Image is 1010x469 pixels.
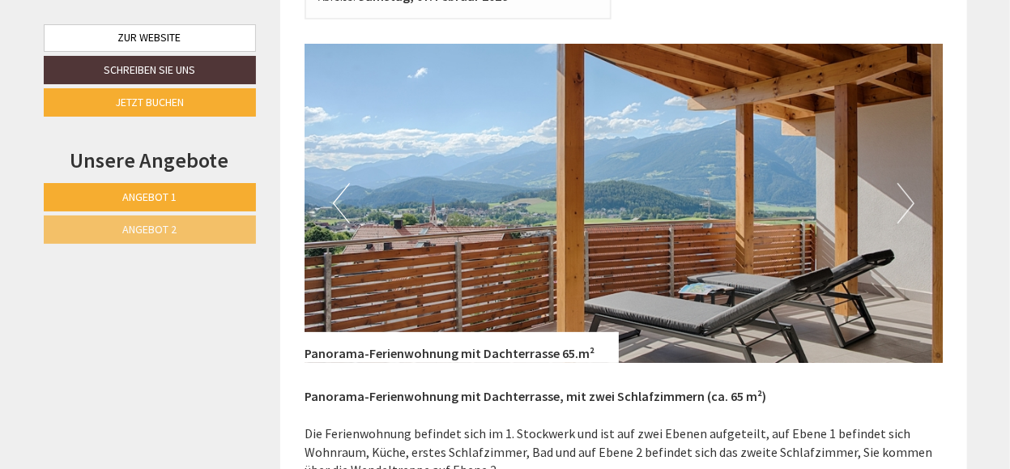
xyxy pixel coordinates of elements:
span: Angebot 2 [122,222,177,237]
strong: Panorama-Ferienwohnung mit Dachterrasse, mit zwei Schlafzimmern (ca. 65 m²) [305,388,766,404]
div: Appartements [PERSON_NAME] [25,48,250,61]
div: [DATE] [290,13,348,41]
div: Unsere Angebote [44,145,256,175]
a: Jetzt buchen [44,88,256,117]
button: Previous [333,183,350,224]
a: Schreiben Sie uns [44,56,256,84]
span: Angebot 1 [122,190,177,204]
div: Guten Tag, wie können wir Ihnen helfen? [13,45,258,94]
img: image [305,44,943,363]
small: 20:42 [25,79,250,91]
div: Panorama-Ferienwohnung mit Dachterrasse 65.m² [305,332,619,363]
button: Senden [551,427,638,455]
a: Zur Website [44,24,256,52]
button: Next [897,183,914,224]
